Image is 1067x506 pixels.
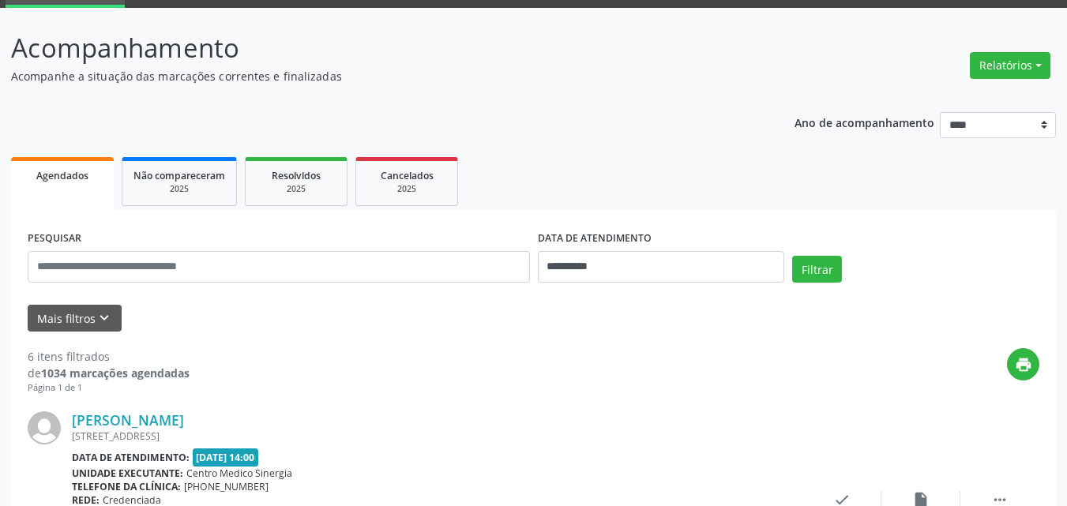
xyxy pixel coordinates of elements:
span: Resolvidos [272,169,321,182]
i: keyboard_arrow_down [96,309,113,327]
button: print [1007,348,1039,380]
b: Data de atendimento: [72,451,190,464]
label: DATA DE ATENDIMENTO [538,227,652,251]
div: de [28,365,190,381]
a: [PERSON_NAME] [72,411,184,429]
div: 2025 [133,183,225,195]
div: Página 1 de 1 [28,381,190,395]
div: 2025 [257,183,336,195]
button: Relatórios [970,52,1050,79]
img: img [28,411,61,444]
p: Acompanhamento [11,28,742,68]
span: Centro Medico Sinergia [186,467,292,480]
strong: 1034 marcações agendadas [41,365,190,380]
button: Filtrar [792,256,842,283]
span: [PHONE_NUMBER] [184,480,269,493]
span: Cancelados [381,169,434,182]
b: Unidade executante: [72,467,183,480]
button: Mais filtroskeyboard_arrow_down [28,305,122,332]
span: Não compareceram [133,169,225,182]
p: Acompanhe a situação das marcações correntes e finalizadas [11,68,742,84]
i: print [1015,356,1032,373]
p: Ano de acompanhamento [795,112,934,132]
span: [DATE] 14:00 [193,448,259,467]
span: Agendados [36,169,88,182]
div: 2025 [367,183,446,195]
div: 6 itens filtrados [28,348,190,365]
b: Telefone da clínica: [72,480,181,493]
label: PESQUISAR [28,227,81,251]
div: [STREET_ADDRESS] [72,429,802,443]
